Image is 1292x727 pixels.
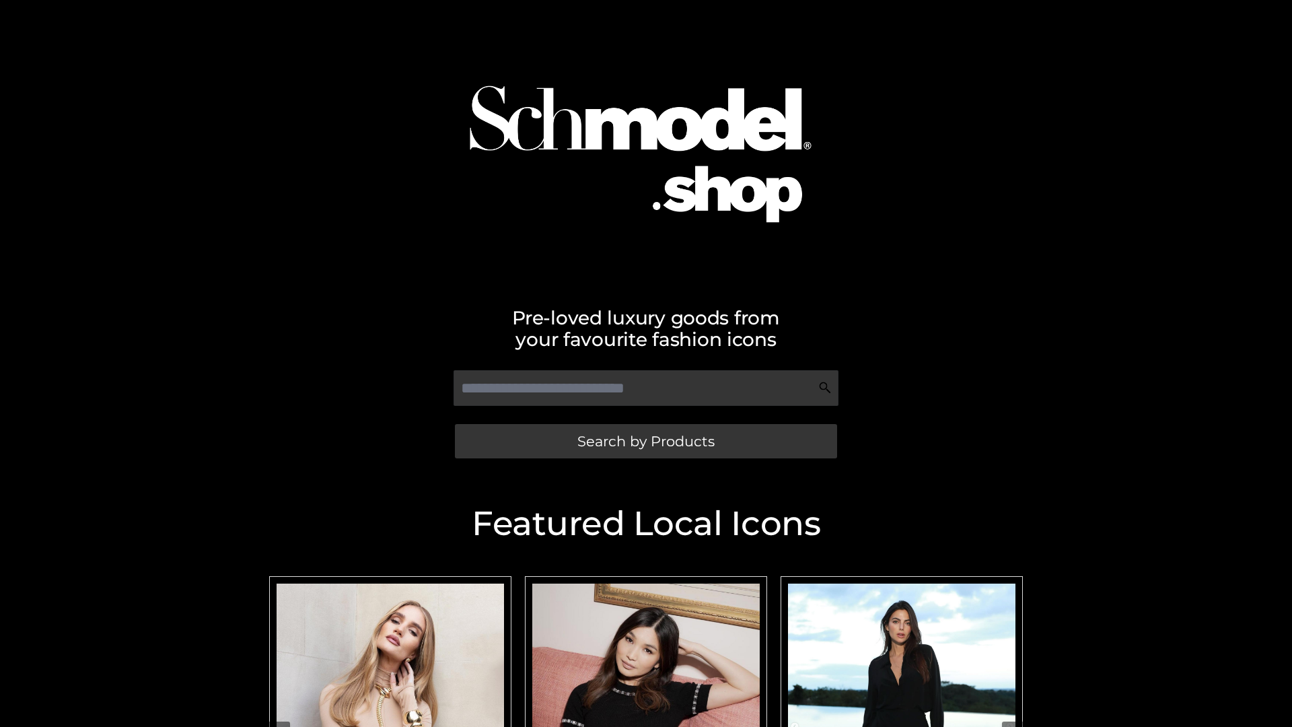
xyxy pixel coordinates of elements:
h2: Pre-loved luxury goods from your favourite fashion icons [262,307,1030,350]
span: Search by Products [577,434,715,448]
a: Search by Products [455,424,837,458]
img: Search Icon [818,381,832,394]
h2: Featured Local Icons​ [262,507,1030,541]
